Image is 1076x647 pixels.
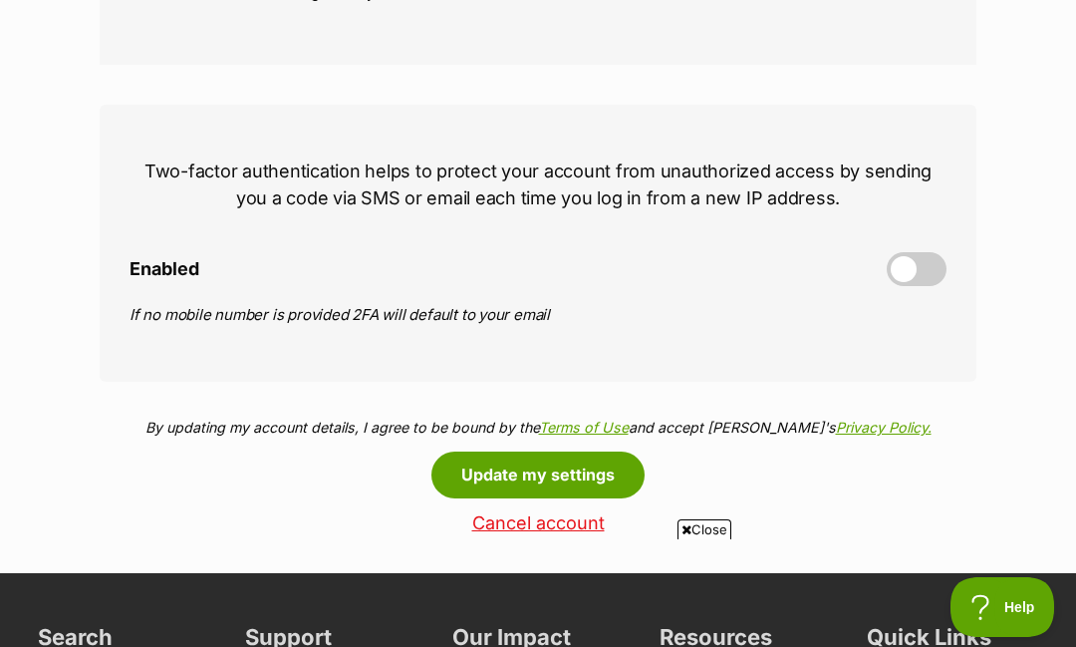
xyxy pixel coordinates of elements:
a: Terms of Use [539,419,629,436]
p: If no mobile number is provided 2FA will default to your email [130,304,946,327]
span: Enabled [130,259,199,280]
a: Cancel account [100,513,976,534]
iframe: Help Scout Beacon - Open [950,577,1056,637]
iframe: Advertisement [55,547,1021,637]
button: Update my settings [431,452,645,497]
a: Privacy Policy. [836,419,932,436]
p: Two-factor authentication helps to protect your account from unauthorized access by sending you a... [130,158,946,211]
span: Close [677,519,731,539]
p: By updating my account details, I agree to be bound by the and accept [PERSON_NAME]'s [100,417,976,438]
